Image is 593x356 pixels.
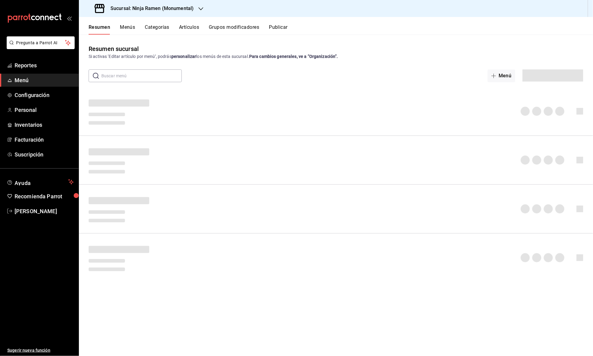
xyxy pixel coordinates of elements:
h3: Sucursal: Ninja Ramen (Monumental) [106,5,194,12]
button: Resumen [89,24,110,35]
button: Menú [488,69,515,82]
span: Pregunta a Parrot AI [16,40,65,46]
span: Sugerir nueva función [7,347,74,354]
span: Menú [15,76,74,84]
a: Pregunta a Parrot AI [4,44,75,50]
button: Categorías [145,24,170,35]
span: Configuración [15,91,74,99]
span: Reportes [15,61,74,69]
div: Si activas ‘Editar artículo por menú’, podrás los menús de esta sucursal. [89,53,583,60]
span: Suscripción [15,150,74,159]
span: Inventarios [15,121,74,129]
span: Facturación [15,136,74,144]
strong: Para cambios generales, ve a “Organización”. [249,54,338,59]
button: Artículos [179,24,199,35]
input: Buscar menú [101,70,182,82]
span: Personal [15,106,74,114]
span: Recomienda Parrot [15,192,74,200]
button: Menús [120,24,135,35]
div: Resumen sucursal [89,44,139,53]
button: open_drawer_menu [67,16,72,21]
span: [PERSON_NAME] [15,207,74,215]
button: Pregunta a Parrot AI [7,36,75,49]
strong: personalizar [171,54,196,59]
span: Ayuda [15,178,66,186]
button: Publicar [269,24,288,35]
div: navigation tabs [89,24,593,35]
button: Grupos modificadores [209,24,259,35]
